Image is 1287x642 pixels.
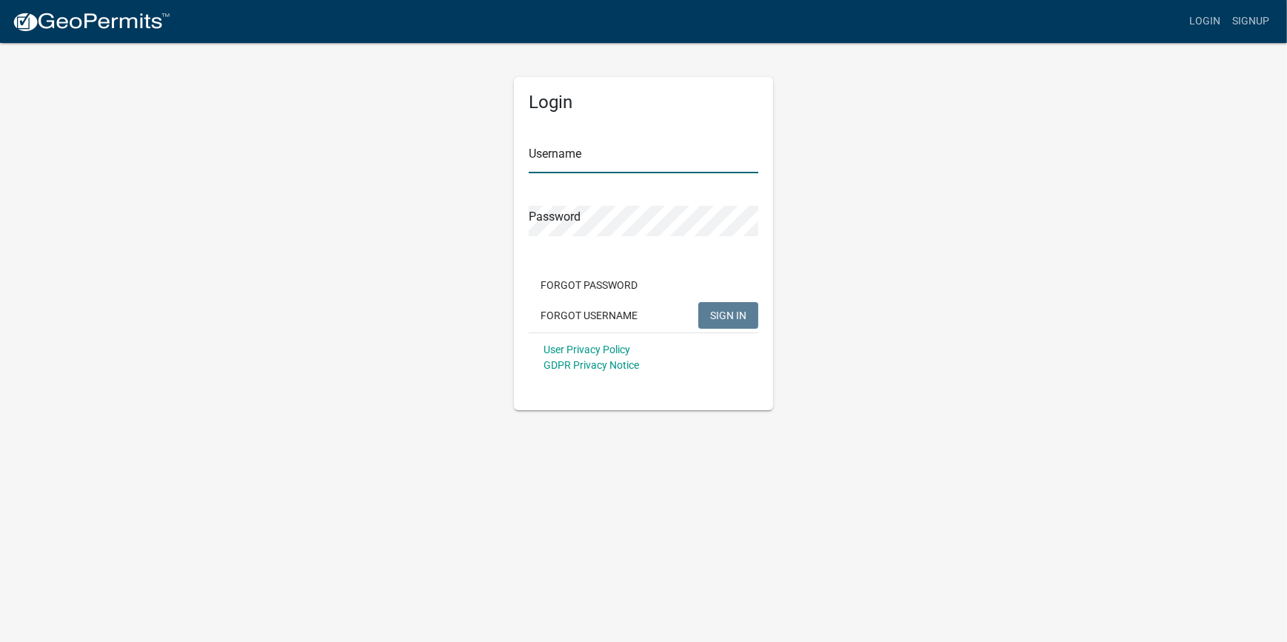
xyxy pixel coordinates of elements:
[1226,7,1275,36] a: Signup
[529,272,649,298] button: Forgot Password
[1183,7,1226,36] a: Login
[698,302,758,329] button: SIGN IN
[544,344,630,355] a: User Privacy Policy
[529,92,758,113] h5: Login
[544,359,639,371] a: GDPR Privacy Notice
[529,302,649,329] button: Forgot Username
[710,309,746,321] span: SIGN IN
